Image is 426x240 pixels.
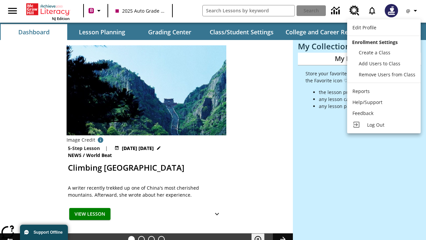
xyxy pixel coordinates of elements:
span: Remove Users from Class [359,71,415,78]
span: Create a Class [359,49,390,56]
span: Enrollment Settings [352,39,398,45]
span: Edit Profile [352,24,376,31]
span: Feedback [352,110,373,116]
span: Add Users to Class [359,60,400,67]
span: Log Out [367,122,384,128]
span: Reports [352,88,370,94]
span: Help/Support [352,99,382,105]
